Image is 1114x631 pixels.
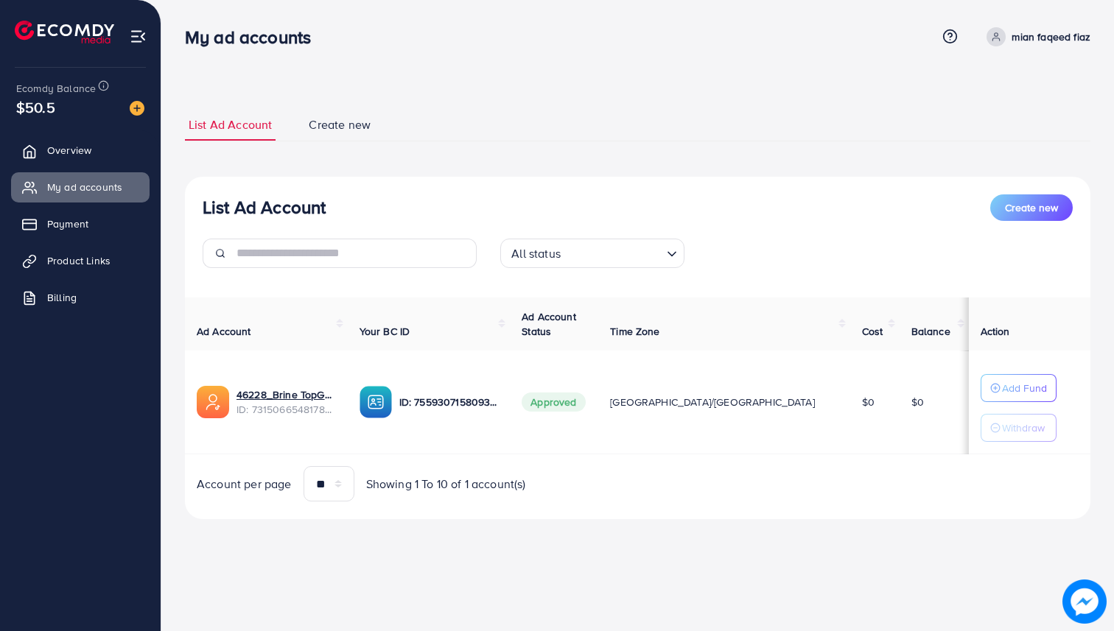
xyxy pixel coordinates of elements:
span: Ecomdy Balance [16,81,96,96]
span: $0 [862,395,875,409]
input: Search for option [565,240,661,264]
p: Withdraw [1002,419,1045,437]
img: image [1062,579,1107,624]
span: All status [508,243,564,264]
p: Add Fund [1002,379,1047,397]
a: 46228_Brine TopG_1703171670302 [237,387,336,402]
span: Ad Account Status [522,309,576,339]
button: Withdraw [981,414,1057,442]
span: Product Links [47,253,111,268]
span: Ad Account [197,324,251,339]
span: Action [981,324,1010,339]
a: Product Links [11,246,150,275]
span: Cost [862,324,883,339]
img: image [130,101,144,116]
a: Payment [11,209,150,239]
span: Payment [47,216,88,231]
button: Create new [990,194,1073,221]
div: Search for option [500,239,684,268]
span: Time Zone [610,324,659,339]
img: logo [15,21,114,43]
span: My ad accounts [47,180,122,194]
a: mian faqeed fiaz [981,27,1090,46]
h3: List Ad Account [203,197,326,218]
img: menu [130,28,147,45]
span: $0 [911,395,924,409]
span: Account per page [197,476,292,493]
span: Create new [1005,200,1058,215]
img: ic-ads-acc.e4c84228.svg [197,386,229,418]
span: Overview [47,143,91,158]
span: Create new [309,116,371,133]
span: ID: 7315066548178288642 [237,402,336,417]
span: Billing [47,290,77,305]
span: [GEOGRAPHIC_DATA]/[GEOGRAPHIC_DATA] [610,395,815,409]
p: mian faqeed fiaz [1012,28,1090,46]
div: <span class='underline'>46228_Brine TopG_1703171670302</span></br>7315066548178288642 [237,387,336,417]
img: ic-ba-acc.ded83a64.svg [360,386,392,418]
h3: My ad accounts [185,27,323,48]
p: ID: 7559307158093938689 [399,393,499,411]
a: Overview [11,135,150,165]
span: $50.5 [16,96,55,118]
button: Add Fund [981,374,1057,402]
span: List Ad Account [189,116,272,133]
span: Your BC ID [360,324,410,339]
span: Showing 1 To 10 of 1 account(s) [366,476,526,493]
a: My ad accounts [11,172,150,202]
span: Balance [911,324,950,339]
span: Approved [522,392,585,412]
a: Billing [11,283,150,312]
